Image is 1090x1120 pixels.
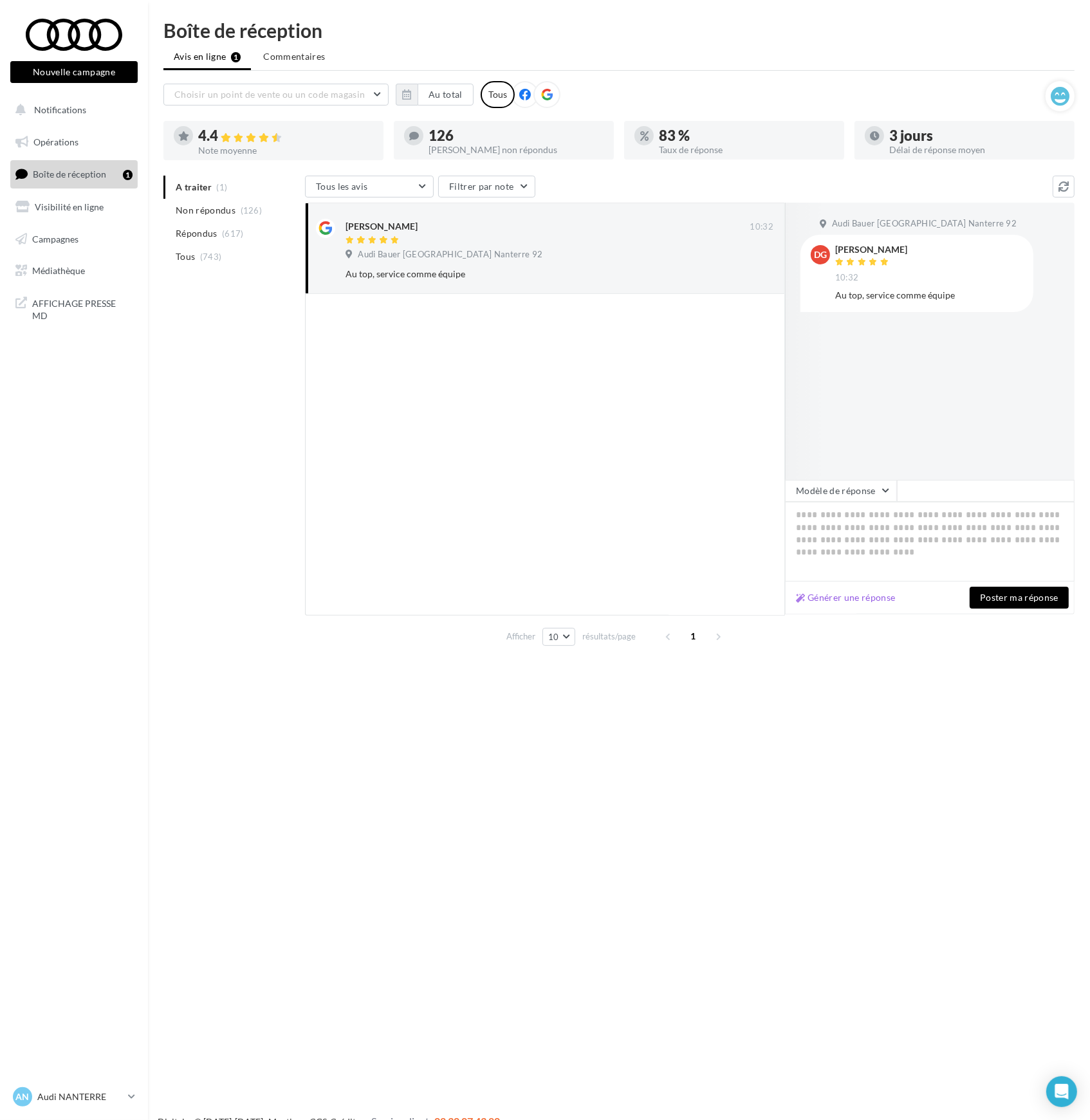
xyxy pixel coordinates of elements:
[34,104,86,115] span: Notifications
[582,630,636,643] span: résultats/page
[32,295,133,322] span: AFFICHAGE PRESSE MD
[346,220,418,233] div: [PERSON_NAME]
[176,204,236,217] span: Non répondus
[200,252,222,262] span: (743)
[8,160,140,188] a: Boîte de réception1
[176,227,217,240] span: Répondus
[481,81,515,108] div: Tous
[8,129,140,156] a: Opérations
[358,249,542,261] span: Audi Bauer [GEOGRAPHIC_DATA] Nanterre 92
[889,145,1064,154] div: Délai de réponse moyen
[316,181,368,192] span: Tous les avis
[791,590,901,605] button: Générer une réponse
[506,630,535,643] span: Afficher
[346,268,690,280] div: Au top, service comme équipe
[163,21,1075,40] div: Boîte de réception
[8,194,140,221] a: Visibilité en ligne
[396,84,474,106] button: Au total
[889,129,1064,143] div: 3 jours
[16,1090,30,1103] span: AN
[814,248,827,261] span: DG
[198,146,373,155] div: Note moyenne
[33,169,106,179] span: Boîte de réception
[832,218,1017,230] span: Audi Bauer [GEOGRAPHIC_DATA] Nanterre 92
[438,176,535,197] button: Filtrer par note
[785,480,897,502] button: Modèle de réponse
[418,84,474,106] button: Au total
[8,257,140,284] a: Médiathèque
[37,1090,123,1103] p: Audi NANTERRE
[429,145,604,154] div: [PERSON_NAME] non répondus
[241,205,263,216] span: (126)
[659,145,834,154] div: Taux de réponse
[835,245,907,254] div: [PERSON_NAME]
[123,170,133,180] div: 1
[548,632,559,642] span: 10
[263,50,325,63] span: Commentaires
[835,289,1023,302] div: Au top, service comme équipe
[174,89,365,100] span: Choisir un point de vente ou un code magasin
[176,250,195,263] span: Tous
[683,626,704,647] span: 1
[835,272,859,284] span: 10:32
[222,228,244,239] span: (617)
[35,201,104,212] span: Visibilité en ligne
[33,136,79,147] span: Opérations
[1046,1076,1077,1107] div: Open Intercom Messenger
[8,289,140,327] a: AFFICHAGE PRESSE MD
[10,61,138,83] button: Nouvelle campagne
[970,587,1069,609] button: Poster ma réponse
[750,221,773,233] span: 10:32
[198,129,373,143] div: 4.4
[163,84,389,106] button: Choisir un point de vente ou un code magasin
[32,233,79,244] span: Campagnes
[10,1085,138,1109] a: AN Audi NANTERRE
[542,628,575,646] button: 10
[32,265,85,276] span: Médiathèque
[8,226,140,253] a: Campagnes
[305,176,434,197] button: Tous les avis
[659,129,834,143] div: 83 %
[429,129,604,143] div: 126
[8,96,135,124] button: Notifications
